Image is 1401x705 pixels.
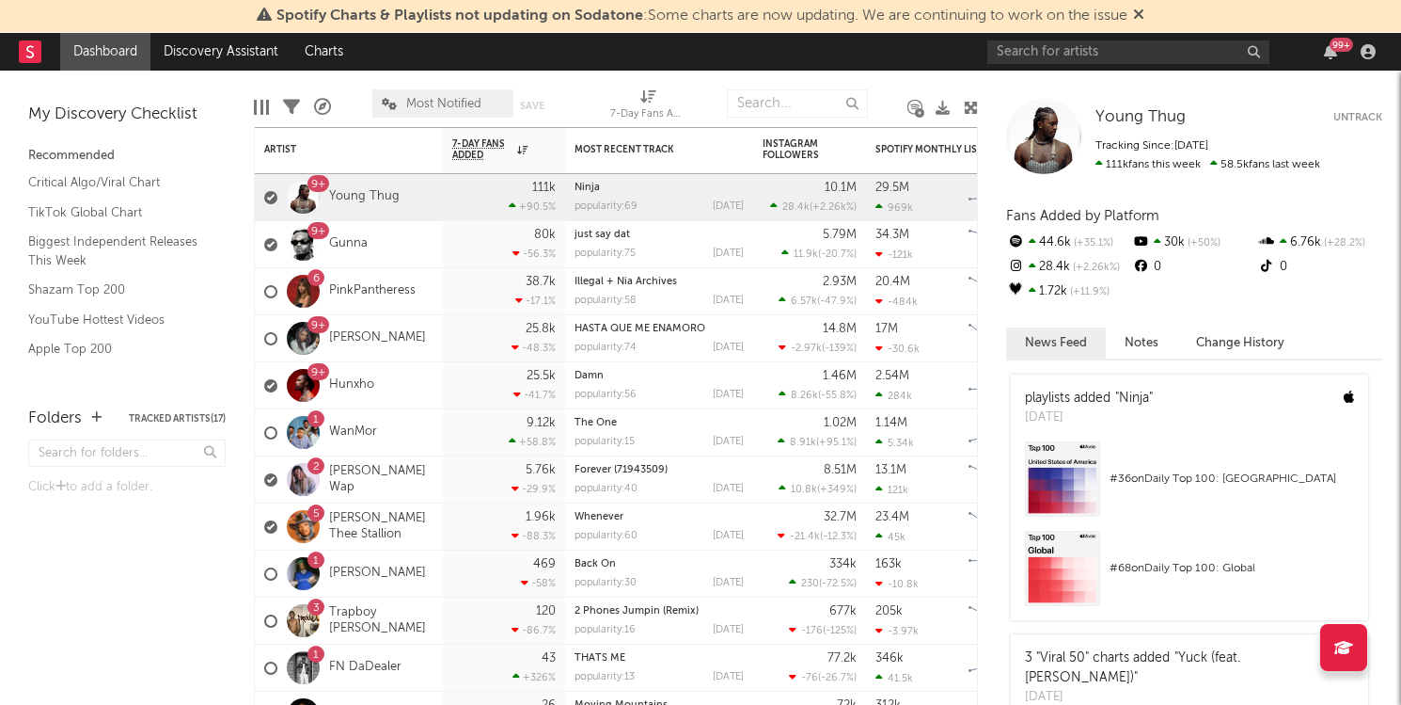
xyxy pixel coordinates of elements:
[875,652,904,665] div: 346k
[820,296,854,307] span: -47.9 %
[1106,328,1177,359] button: Notes
[329,236,368,252] a: Gunna
[790,438,816,448] span: 8.91k
[575,144,716,155] div: Most Recent Track
[532,182,556,194] div: 111k
[875,201,913,214] div: 969k
[512,248,556,260] div: -56.3 %
[329,660,401,676] a: FN DaDealer
[825,344,854,354] span: -139 %
[28,232,207,270] a: Biggest Independent Releases This Week
[1025,409,1153,427] div: [DATE]
[779,295,857,307] div: ( )
[791,485,817,495] span: 10.8k
[789,624,857,636] div: ( )
[823,229,857,241] div: 5.79M
[575,484,638,494] div: popularity: 40
[1095,108,1186,127] a: Young Thug
[875,182,909,194] div: 29.5M
[801,673,818,683] span: -76
[1257,231,1382,255] div: 6.76k
[1025,649,1326,688] div: 3 "Viral 50" charts added
[875,625,919,637] div: -3.97k
[822,579,854,589] span: -72.5 %
[575,531,638,541] div: popularity: 60
[1006,280,1131,304] div: 1.72k
[713,437,744,447] div: [DATE]
[960,174,1045,221] svg: Chart title
[291,33,356,71] a: Charts
[536,605,556,617] div: 120
[329,425,377,441] a: WanMor
[829,605,857,617] div: 677k
[575,296,637,306] div: popularity: 58
[1025,389,1153,409] div: playlists added
[1177,328,1303,359] button: Change History
[1321,238,1365,248] span: +28.2 %
[713,672,744,682] div: [DATE]
[329,189,400,205] a: Young Thug
[28,202,207,223] a: TikTok Global Chart
[960,598,1045,645] svg: Chart title
[1006,209,1159,223] span: Fans Added by Platform
[1006,231,1131,255] div: 44.6k
[778,436,857,448] div: ( )
[1133,8,1144,24] span: Dismiss
[28,440,226,467] input: Search for folders...
[789,671,857,683] div: ( )
[329,464,433,496] a: [PERSON_NAME] Wap
[713,484,744,494] div: [DATE]
[781,248,857,260] div: ( )
[1006,255,1131,280] div: 28.4k
[960,268,1045,315] svg: Chart title
[1011,531,1368,620] a: #68onDaily Top 100: Global
[819,438,854,448] span: +95.1 %
[254,80,269,135] div: Edit Columns
[763,138,828,161] div: Instagram Followers
[329,511,433,543] a: [PERSON_NAME] Thee Stallion
[713,296,744,306] div: [DATE]
[960,645,1045,692] svg: Chart title
[283,80,300,135] div: Filters
[770,200,857,213] div: ( )
[1067,287,1110,297] span: +11.9 %
[1025,651,1240,684] a: "Yuck (feat. [PERSON_NAME])"
[713,343,744,353] div: [DATE]
[513,389,556,401] div: -41.7 %
[575,230,744,240] div: just say dat
[406,98,481,110] span: Most Notified
[575,390,637,400] div: popularity: 56
[520,101,544,111] button: Save
[575,578,637,588] div: popularity: 30
[875,672,913,684] div: 41.5k
[509,200,556,213] div: +90.5 %
[526,276,556,288] div: 38.7k
[791,296,817,307] span: 6.57k
[821,249,854,260] span: -20.7 %
[542,652,556,665] div: 43
[575,418,617,428] a: The One
[575,606,744,617] div: 2 Phones Jumpin (Remix)
[575,371,604,381] a: Damn
[1330,38,1353,52] div: 99 +
[829,558,857,570] div: 334k
[28,145,226,168] div: Recommended
[875,370,909,382] div: 2.54M
[575,371,744,381] div: Damn
[28,172,207,193] a: Critical Algo/Viral Chart
[575,201,638,212] div: popularity: 69
[779,342,857,354] div: ( )
[28,476,226,499] div: Click to add a folder.
[60,33,150,71] a: Dashboard
[823,532,854,542] span: -12.3 %
[821,673,854,683] span: -26.7 %
[1110,468,1354,490] div: # 36 on Daily Top 100: [GEOGRAPHIC_DATA]
[1095,159,1201,170] span: 111k fans this week
[329,566,426,582] a: [PERSON_NAME]
[534,229,556,241] div: 80k
[575,183,600,193] a: Ninja
[875,511,909,523] div: 23.4M
[1071,238,1113,248] span: +35.1 %
[875,558,902,570] div: 163k
[827,652,857,665] div: 77.2k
